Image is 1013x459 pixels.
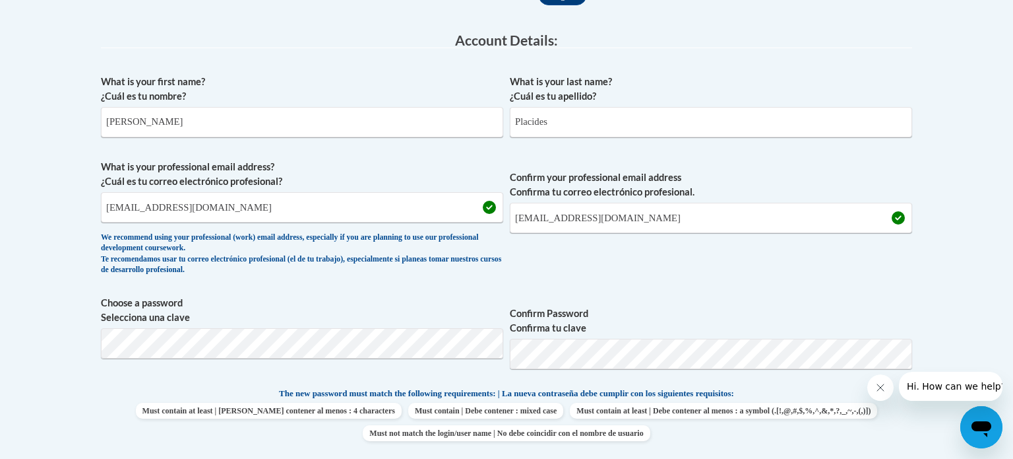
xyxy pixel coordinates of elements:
span: Account Details: [455,32,558,48]
input: Required [510,203,912,233]
label: Choose a password Selecciona una clave [101,296,503,325]
span: Must contain at least | [PERSON_NAME] contener al menos : 4 characters [136,403,402,419]
span: Must not match the login/user name | No debe coincidir con el nombre de usuario [363,425,650,441]
div: We recommend using your professional (work) email address, especially if you are planning to use ... [101,232,503,276]
input: Metadata input [510,107,912,137]
label: What is your last name? ¿Cuál es tu apellido? [510,75,912,104]
span: Hi. How can we help? [8,9,107,20]
input: Metadata input [101,192,503,223]
label: What is your professional email address? ¿Cuál es tu correo electrónico profesional? [101,160,503,189]
label: Confirm Password Confirma tu clave [510,306,912,335]
iframe: Message from company [899,372,1002,401]
span: The new password must match the following requirements: | La nueva contraseña debe cumplir con lo... [279,388,734,400]
input: Metadata input [101,107,503,137]
label: Confirm your professional email address Confirma tu correo electrónico profesional. [510,170,912,199]
label: What is your first name? ¿Cuál es tu nombre? [101,75,503,104]
span: Must contain at least | Debe contener al menos : a symbol (.[!,@,#,$,%,^,&,*,?,_,~,-,(,)]) [570,403,877,419]
span: Must contain | Debe contener : mixed case [408,403,563,419]
iframe: Button to launch messaging window [960,406,1002,448]
iframe: Close message [867,374,894,401]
